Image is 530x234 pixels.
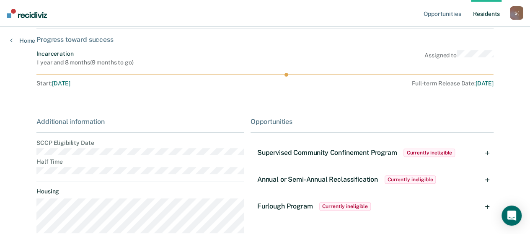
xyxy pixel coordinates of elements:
[257,175,378,183] span: Annual or Semi-Annual Reclassification
[319,202,371,211] span: Currently ineligible
[36,59,133,66] div: 1 year and 8 months ( 9 months to go )
[36,118,244,126] div: Additional information
[7,9,47,18] img: Recidiviz
[243,80,494,87] div: Full-term Release Date :
[510,6,523,20] div: S (
[36,188,244,195] dt: Housing
[476,80,494,87] span: [DATE]
[36,50,133,57] div: Incarceration
[403,149,455,157] span: Currently ineligible
[52,80,70,87] span: [DATE]
[251,139,494,166] div: Supervised Community Confinement ProgramCurrently ineligible
[385,175,436,184] span: Currently ineligible
[251,118,494,126] div: Opportunities
[257,149,397,157] span: Supervised Community Confinement Program
[36,139,244,147] dt: SCCP Eligibility Date
[36,80,239,87] div: Start :
[502,206,522,226] div: Open Intercom Messenger
[257,202,313,210] span: Furlough Program
[251,193,494,220] div: Furlough ProgramCurrently ineligible
[251,166,494,193] div: Annual or Semi-Annual ReclassificationCurrently ineligible
[10,37,35,44] a: Home
[36,36,494,44] div: Progress toward success
[510,6,523,20] button: S(
[424,50,494,66] div: Assigned to
[36,158,244,165] dt: Half Time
